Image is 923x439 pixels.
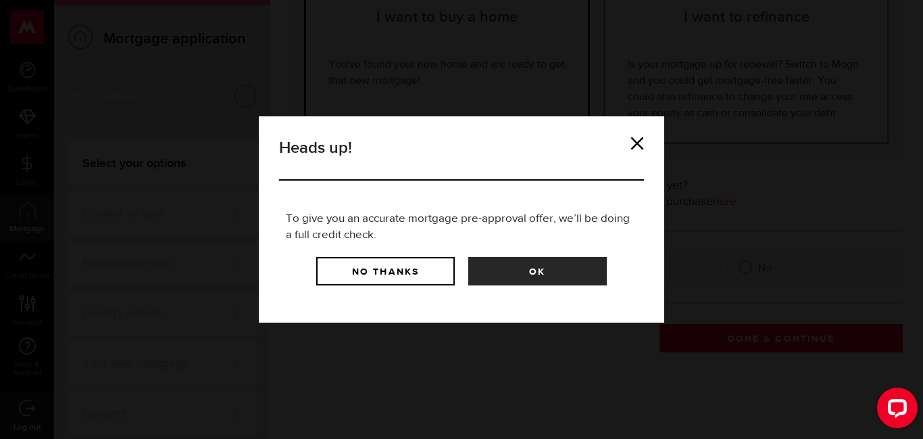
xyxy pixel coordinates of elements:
[316,257,455,285] button: No Thanks
[468,257,607,285] button: Ok
[279,137,644,181] h1: Heads up!
[286,211,637,244] p: To give you an accurate mortgage pre-approval offer, we’ll be doing a full credit check.
[866,382,923,439] iframe: LiveChat chat widget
